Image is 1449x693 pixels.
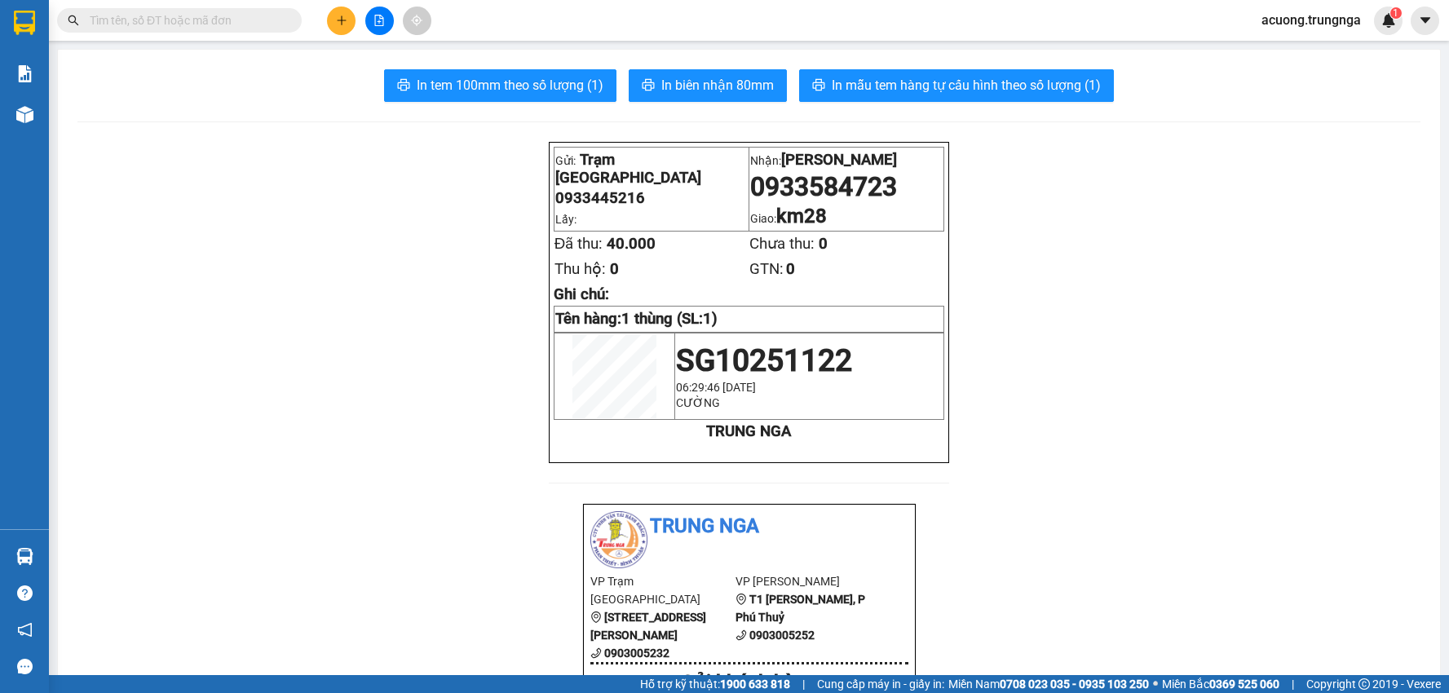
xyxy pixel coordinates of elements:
[373,15,385,26] span: file-add
[590,647,602,659] span: phone
[720,678,790,691] strong: 1900 633 818
[661,75,774,95] span: In biên nhận 80mm
[1153,681,1158,687] span: ⚪️
[642,78,655,94] span: printer
[555,151,748,187] p: Gửi:
[90,11,282,29] input: Tìm tên, số ĐT hoặc mã đơn
[555,189,645,207] span: 0933445216
[749,235,815,253] span: Chưa thu:
[640,675,790,693] span: Hỗ trợ kỹ thuật:
[621,310,718,328] span: 1 thùng (SL:
[327,7,356,35] button: plus
[1390,7,1402,19] sup: 1
[590,511,908,542] li: Trung Nga
[554,260,606,278] span: Thu hộ:
[676,342,852,378] span: SG10251122
[554,285,609,303] span: Ghi chú:
[590,611,706,642] b: [STREET_ADDRESS][PERSON_NAME]
[16,106,33,123] img: warehouse-icon
[736,629,747,641] span: phone
[17,622,33,638] span: notification
[610,260,619,278] span: 0
[384,69,616,102] button: printerIn tem 100mm theo số lượng (1)
[802,675,805,693] span: |
[629,69,787,102] button: printerIn biên nhận 80mm
[781,151,897,169] span: [PERSON_NAME]
[812,78,825,94] span: printer
[1162,675,1279,693] span: Miền Bắc
[750,171,897,202] span: 0933584723
[590,511,647,568] img: logo.jpg
[676,381,756,394] span: 06:29:46 [DATE]
[832,75,1101,95] span: In mẫu tem hàng tự cấu hình theo số lượng (1)
[1209,678,1279,691] strong: 0369 525 060
[1358,678,1370,690] span: copyright
[1381,13,1396,28] img: icon-new-feature
[706,422,791,440] strong: TRUNG NGA
[14,11,35,35] img: logo-vxr
[336,15,347,26] span: plus
[1418,13,1433,28] span: caret-down
[16,65,33,82] img: solution-icon
[411,15,422,26] span: aim
[749,260,784,278] span: GTN:
[676,396,720,409] span: CƯỜNG
[776,205,827,227] span: km28
[604,647,669,660] b: 0903005232
[749,629,815,642] b: 0903005252
[397,78,410,94] span: printer
[607,235,656,253] span: 40.000
[16,548,33,565] img: warehouse-icon
[1292,675,1294,693] span: |
[68,15,79,26] span: search
[17,585,33,601] span: question-circle
[948,675,1149,693] span: Miền Nam
[799,69,1114,102] button: printerIn mẫu tem hàng tự cấu hình theo số lượng (1)
[819,235,828,253] span: 0
[1393,7,1398,19] span: 1
[555,151,701,187] span: Trạm [GEOGRAPHIC_DATA]
[750,212,827,225] span: Giao:
[736,594,747,605] span: environment
[590,572,736,608] li: VP Trạm [GEOGRAPHIC_DATA]
[555,213,577,226] span: Lấy:
[554,235,603,253] span: Đã thu:
[817,675,944,693] span: Cung cấp máy in - giấy in:
[736,593,865,624] b: T1 [PERSON_NAME], P Phú Thuỷ
[1248,10,1374,30] span: acuong.trungnga
[1000,678,1149,691] strong: 0708 023 035 - 0935 103 250
[417,75,603,95] span: In tem 100mm theo số lượng (1)
[750,151,943,169] p: Nhận:
[17,659,33,674] span: message
[703,310,718,328] span: 1)
[736,572,881,590] li: VP [PERSON_NAME]
[590,611,602,623] span: environment
[365,7,394,35] button: file-add
[786,260,795,278] span: 0
[403,7,431,35] button: aim
[555,310,718,328] strong: Tên hàng:
[1411,7,1439,35] button: caret-down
